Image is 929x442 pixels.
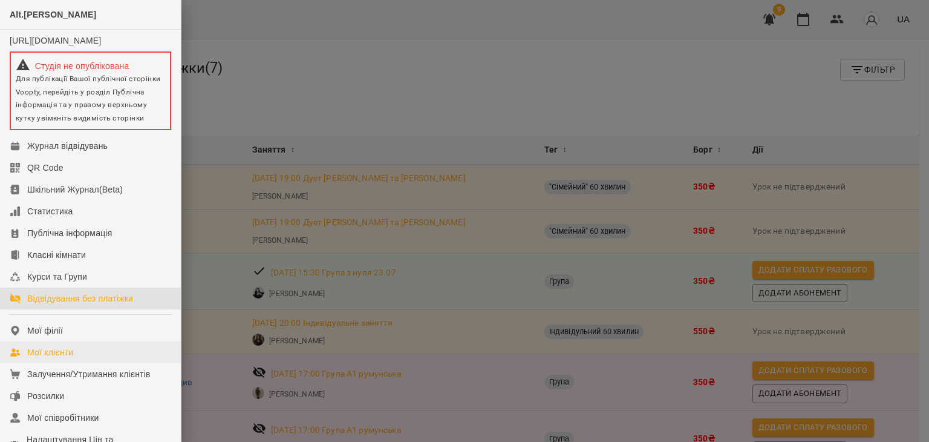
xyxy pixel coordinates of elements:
div: QR Code [27,162,64,174]
a: [URL][DOMAIN_NAME] [10,36,101,45]
div: Студія не опублікована [16,58,165,72]
div: Журнал відвідувань [27,140,108,152]
div: Мої співробітники [27,412,99,424]
div: Курси та Групи [27,271,87,283]
span: Для публікації Вашої публічної сторінки Voopty, перейдіть у розділ Публічна інформація та у право... [16,74,160,122]
div: Мої філії [27,325,63,337]
span: Alt.[PERSON_NAME] [10,10,96,19]
div: Розсилки [27,390,64,402]
div: Класні кімнати [27,249,86,261]
div: Залучення/Утримання клієнтів [27,368,151,380]
div: Публічна інформація [27,227,112,239]
div: Шкільний Журнал(Beta) [27,183,123,196]
div: Мої клієнти [27,346,73,358]
div: Відвідування без платіжки [27,292,133,305]
div: Статистика [27,205,73,217]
